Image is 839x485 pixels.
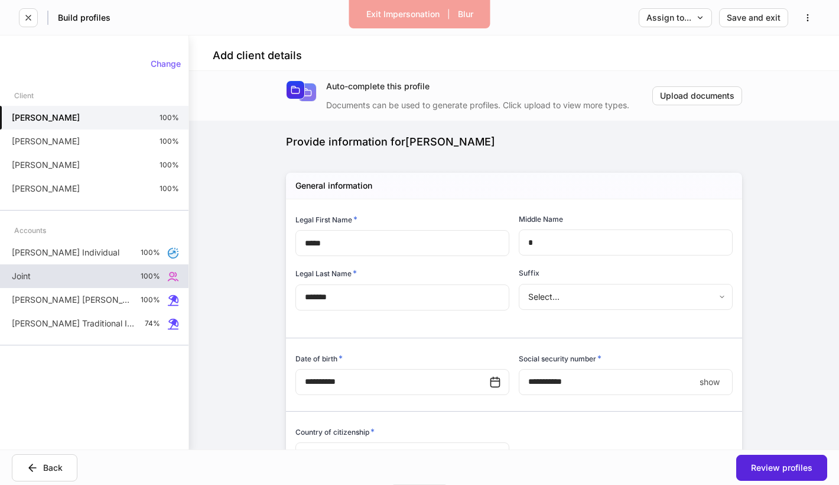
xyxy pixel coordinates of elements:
button: Back [12,454,77,481]
p: [PERSON_NAME] [12,159,80,171]
p: 100% [160,113,179,122]
button: Blur [450,5,481,24]
h5: [PERSON_NAME] [12,112,80,124]
p: 100% [141,295,160,305]
h6: Social security number [519,353,601,364]
div: Upload documents [660,92,734,100]
div: Client [14,85,34,106]
p: 100% [160,137,179,146]
h4: Add client details [213,48,302,63]
button: Exit Impersonation [359,5,447,24]
div: Assign to... [646,14,704,22]
p: [PERSON_NAME] [12,135,80,147]
div: Accounts [14,220,46,241]
div: Save and exit [727,14,781,22]
div: Select... [519,284,732,310]
p: 74% [145,319,160,328]
p: [PERSON_NAME] [12,183,80,195]
div: Documents can be used to generate profiles. Click upload to view more types. [326,92,652,111]
button: Assign to... [639,8,712,27]
div: Blur [458,10,473,18]
div: Change [151,60,181,68]
h6: Legal First Name [295,214,357,225]
button: Review profiles [736,455,827,481]
p: [PERSON_NAME] [PERSON_NAME] [12,294,131,306]
div: Auto-complete this profile [326,80,652,92]
p: 100% [141,271,160,281]
p: 100% [160,184,179,193]
button: Upload documents [652,86,742,105]
p: [PERSON_NAME] Individual [12,247,119,258]
p: 100% [141,248,160,257]
h6: Country of citizenship [295,426,375,438]
h6: Date of birth [295,353,343,364]
button: Change [143,54,188,73]
div: Review profiles [751,464,812,472]
div: [GEOGRAPHIC_DATA] [295,442,509,468]
p: [PERSON_NAME] Traditional IRA [12,318,135,329]
p: 100% [160,160,179,170]
h6: Suffix [519,267,539,279]
button: Save and exit [719,8,788,27]
p: show [700,376,720,388]
p: Joint [12,270,31,282]
h6: Legal Last Name [295,267,357,279]
div: Provide information for [PERSON_NAME] [286,135,742,149]
h6: Middle Name [519,214,563,225]
div: Exit Impersonation [366,10,440,18]
h5: General information [295,180,372,192]
h5: Build profiles [58,12,110,24]
div: Back [27,462,63,474]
